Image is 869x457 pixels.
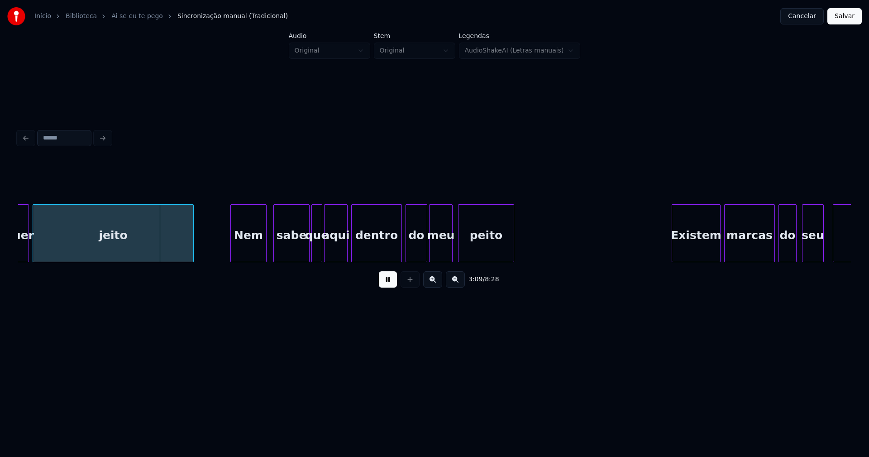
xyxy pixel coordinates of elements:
[177,12,288,21] span: Sincronização manual (Tradicional)
[459,33,581,39] label: Legendas
[468,275,490,284] div: /
[780,8,824,24] button: Cancelar
[374,33,455,39] label: Stem
[34,12,51,21] a: Início
[111,12,163,21] a: Ai se eu te pego
[66,12,97,21] a: Biblioteca
[827,8,862,24] button: Salvar
[7,7,25,25] img: youka
[289,33,370,39] label: Áudio
[485,275,499,284] span: 8:28
[468,275,482,284] span: 3:09
[34,12,288,21] nav: breadcrumb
